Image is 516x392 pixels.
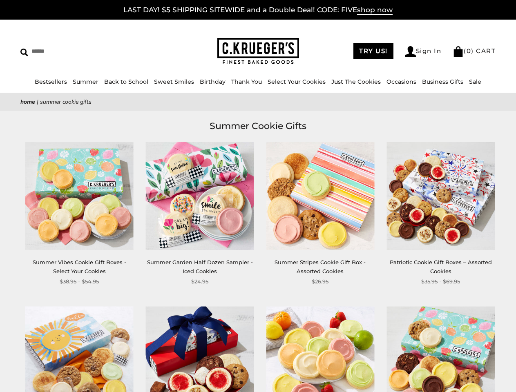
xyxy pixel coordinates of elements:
a: Thank You [231,78,262,85]
a: Patriotic Cookie Gift Boxes – Assorted Cookies [390,259,492,274]
img: Summer Garden Half Dozen Sampler - Iced Cookies [146,142,254,250]
a: Bestsellers [35,78,67,85]
span: $38.95 - $54.95 [60,277,99,286]
a: Summer Vibes Cookie Gift Boxes - Select Your Cookies [33,259,126,274]
a: Occasions [386,78,416,85]
span: $26.95 [312,277,328,286]
img: Summer Vibes Cookie Gift Boxes - Select Your Cookies [25,142,134,250]
input: Search [20,45,129,58]
a: Home [20,98,35,106]
a: Business Gifts [422,78,463,85]
a: Summer Stripes Cookie Gift Box - Assorted Cookies [275,259,366,274]
nav: breadcrumbs [20,97,496,107]
a: TRY US! [353,43,393,59]
a: Summer Garden Half Dozen Sampler - Iced Cookies [147,259,253,274]
h1: Summer Cookie Gifts [33,119,483,134]
a: LAST DAY! $5 SHIPPING SITEWIDE and a Double Deal! CODE: FIVEshop now [123,6,393,15]
span: $24.95 [191,277,208,286]
a: Birthday [200,78,226,85]
a: Sign In [405,46,442,57]
img: Search [20,49,28,56]
a: Summer [73,78,98,85]
span: | [37,98,38,106]
img: C.KRUEGER'S [217,38,299,65]
span: $35.95 - $69.95 [421,277,460,286]
a: Sale [469,78,481,85]
a: (0) CART [453,47,496,55]
img: Summer Stripes Cookie Gift Box - Assorted Cookies [266,142,374,250]
a: Sweet Smiles [154,78,194,85]
a: Select Your Cookies [268,78,326,85]
img: Bag [453,46,464,57]
a: Back to School [104,78,148,85]
img: Account [405,46,416,57]
a: Just The Cookies [331,78,381,85]
span: 0 [467,47,471,55]
span: Summer Cookie Gifts [40,98,92,106]
span: shop now [357,6,393,15]
img: Patriotic Cookie Gift Boxes – Assorted Cookies [386,142,495,250]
